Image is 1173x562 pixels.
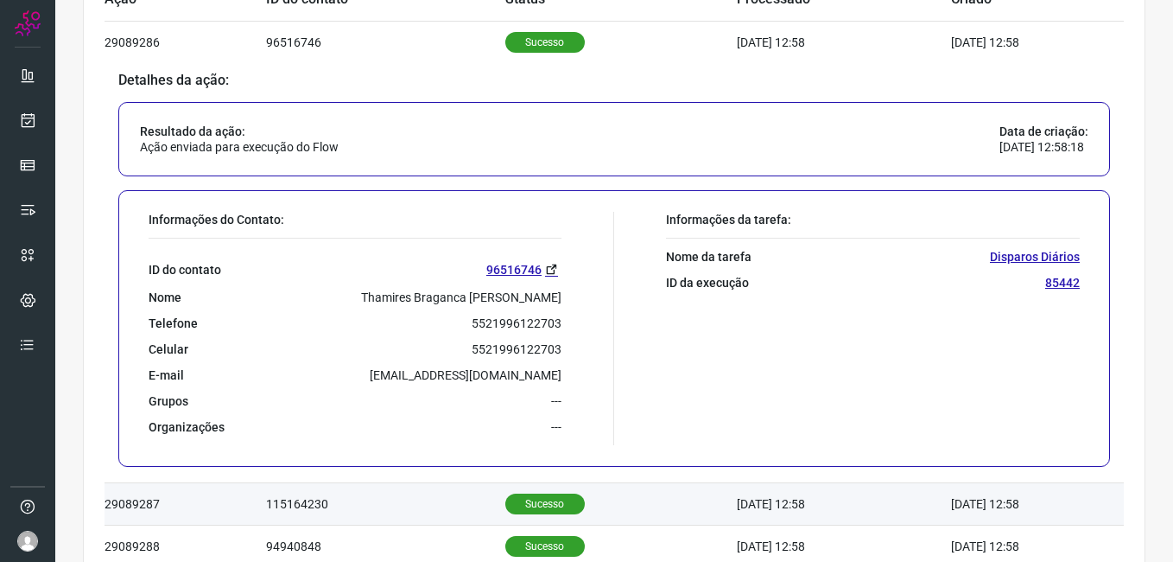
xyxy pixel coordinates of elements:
p: Celular [149,342,188,357]
a: 96516746 [486,259,561,279]
td: [DATE] 12:58 [737,483,951,526]
p: Informações da tarefa: [666,212,1080,227]
p: Disparos Diários [990,249,1080,265]
td: 115164230 [266,483,505,526]
img: Logo [15,10,41,36]
p: [DATE] 12:58:18 [999,139,1088,155]
p: ID do contato [149,262,221,278]
td: [DATE] 12:58 [737,21,951,63]
p: 5521996122703 [472,342,561,357]
img: avatar-user-boy.jpg [17,531,38,552]
p: Telefone [149,316,198,331]
p: Sucesso [505,536,585,557]
td: 96516746 [266,21,505,63]
p: Ação enviada para execução do Flow [140,139,339,155]
p: Detalhes da ação: [118,73,1110,88]
p: Data de criação: [999,124,1088,139]
td: [DATE] 12:58 [951,483,1072,526]
td: 29089286 [105,21,266,63]
p: Sucesso [505,494,585,514]
p: [EMAIL_ADDRESS][DOMAIN_NAME] [370,367,561,383]
p: Resultado da ação: [140,124,339,139]
td: 29089287 [105,483,266,526]
p: 5521996122703 [472,316,561,331]
p: 85442 [1045,275,1080,291]
p: Thamires Braganca [PERSON_NAME] [361,290,561,305]
td: [DATE] 12:58 [951,21,1072,63]
p: E-mail [149,367,184,383]
p: Nome [149,290,181,305]
p: Grupos [149,393,188,409]
p: Organizações [149,419,225,435]
p: --- [551,393,561,409]
p: Nome da tarefa [666,249,751,265]
p: Sucesso [505,32,585,53]
p: Informações do Contato: [149,212,561,227]
p: --- [551,419,561,435]
p: ID da execução [666,275,749,291]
